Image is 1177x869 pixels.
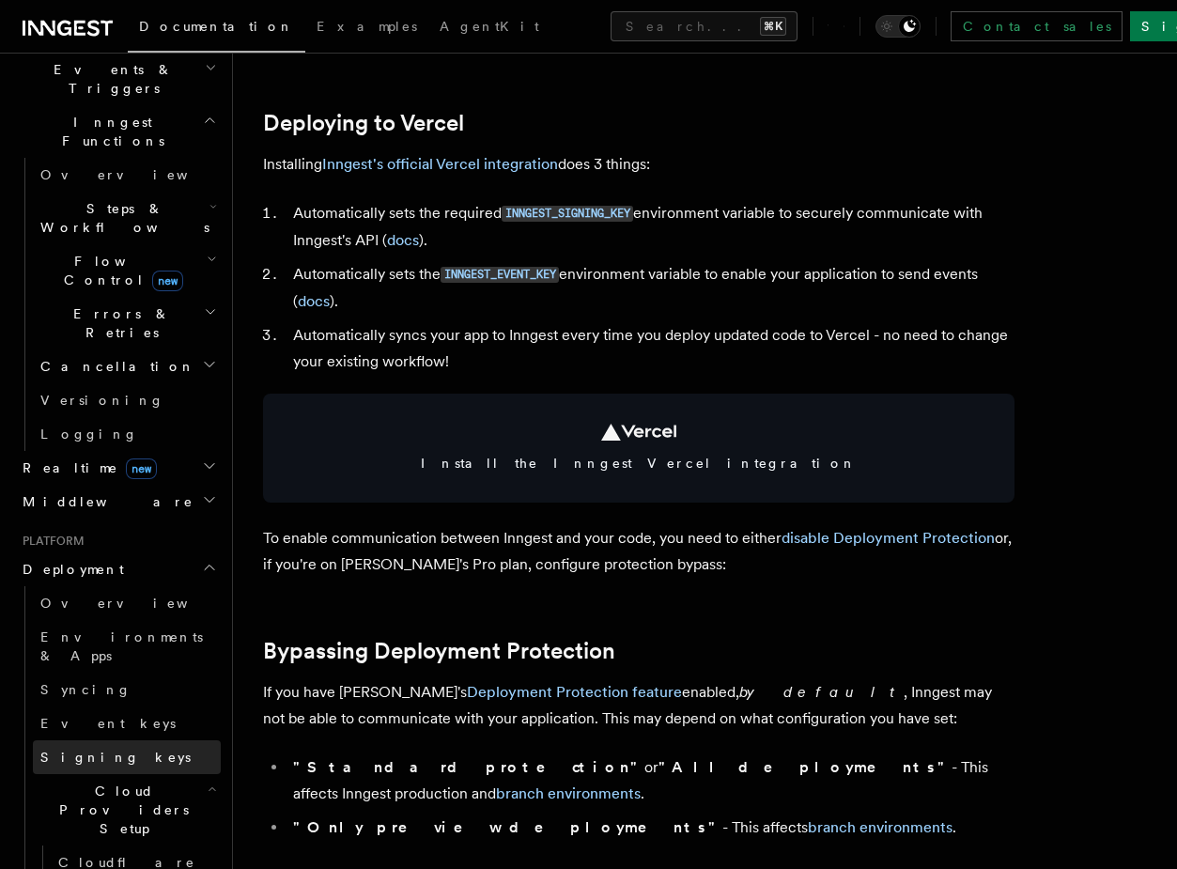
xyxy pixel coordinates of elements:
[15,492,194,511] span: Middleware
[128,6,305,53] a: Documentation
[40,629,203,663] span: Environments & Apps
[33,673,221,706] a: Syncing
[263,679,1014,732] p: If you have [PERSON_NAME]'s enabled, , Inngest may not be able to communicate with your applicati...
[33,774,221,846] button: Cloud Providers Setup
[40,682,132,697] span: Syncing
[33,417,221,451] a: Logging
[40,167,234,182] span: Overview
[322,155,558,173] a: Inngest's official Vercel integration
[305,6,428,51] a: Examples
[467,683,682,701] a: Deployment Protection feature
[33,740,221,774] a: Signing keys
[951,11,1123,41] a: Contact sales
[287,200,1014,254] li: Automatically sets the required environment variable to securely communicate with Inngest's API ( ).
[33,782,208,838] span: Cloud Providers Setup
[808,818,952,836] a: branch environments
[15,560,124,579] span: Deployment
[15,158,221,451] div: Inngest Functions
[441,267,559,283] code: INNGEST_EVENT_KEY
[15,458,157,477] span: Realtime
[739,683,904,701] em: by default
[263,394,1014,503] a: Install the Inngest Vercel integration
[611,11,798,41] button: Search...⌘K
[40,716,176,731] span: Event keys
[263,110,464,136] a: Deploying to Vercel
[33,357,195,376] span: Cancellation
[15,60,205,98] span: Events & Triggers
[33,304,204,342] span: Errors & Retries
[287,261,1014,315] li: Automatically sets the environment variable to enable your application to send events ( ).
[15,485,221,519] button: Middleware
[760,17,786,36] kbd: ⌘K
[33,586,221,620] a: Overview
[33,158,221,192] a: Overview
[139,19,294,34] span: Documentation
[263,151,1014,178] p: Installing does 3 things:
[33,620,221,673] a: Environments & Apps
[387,231,419,249] a: docs
[496,784,641,802] a: branch environments
[40,427,138,442] span: Logging
[40,750,191,765] span: Signing keys
[263,525,1014,578] p: To enable communication between Inngest and your code, you need to either or, if you're on [PERSO...
[502,204,633,222] a: INNGEST_SIGNING_KEY
[33,192,221,244] button: Steps & Workflows
[40,596,234,611] span: Overview
[33,252,207,289] span: Flow Control
[293,758,644,776] strong: "Standard protection"
[33,199,209,237] span: Steps & Workflows
[287,754,1014,807] li: or - This affects Inngest production and .
[126,458,157,479] span: new
[287,815,1014,841] li: - This affects .
[15,53,221,105] button: Events & Triggers
[658,758,952,776] strong: "All deployments"
[502,206,633,222] code: INNGEST_SIGNING_KEY
[15,552,221,586] button: Deployment
[317,19,417,34] span: Examples
[298,292,330,310] a: docs
[875,15,921,38] button: Toggle dark mode
[440,19,539,34] span: AgentKit
[40,393,164,408] span: Versioning
[15,534,85,549] span: Platform
[33,706,221,740] a: Event keys
[441,265,559,283] a: INNGEST_EVENT_KEY
[263,638,615,664] a: Bypassing Deployment Protection
[286,454,992,473] span: Install the Inngest Vercel integration
[33,349,221,383] button: Cancellation
[782,529,995,547] a: disable Deployment Protection
[428,6,550,51] a: AgentKit
[33,383,221,417] a: Versioning
[293,818,722,836] strong: "Only preview deployments"
[152,271,183,291] span: new
[33,244,221,297] button: Flow Controlnew
[15,105,221,158] button: Inngest Functions
[287,322,1014,375] li: Automatically syncs your app to Inngest every time you deploy updated code to Vercel - no need to...
[15,113,203,150] span: Inngest Functions
[15,451,221,485] button: Realtimenew
[33,297,221,349] button: Errors & Retries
